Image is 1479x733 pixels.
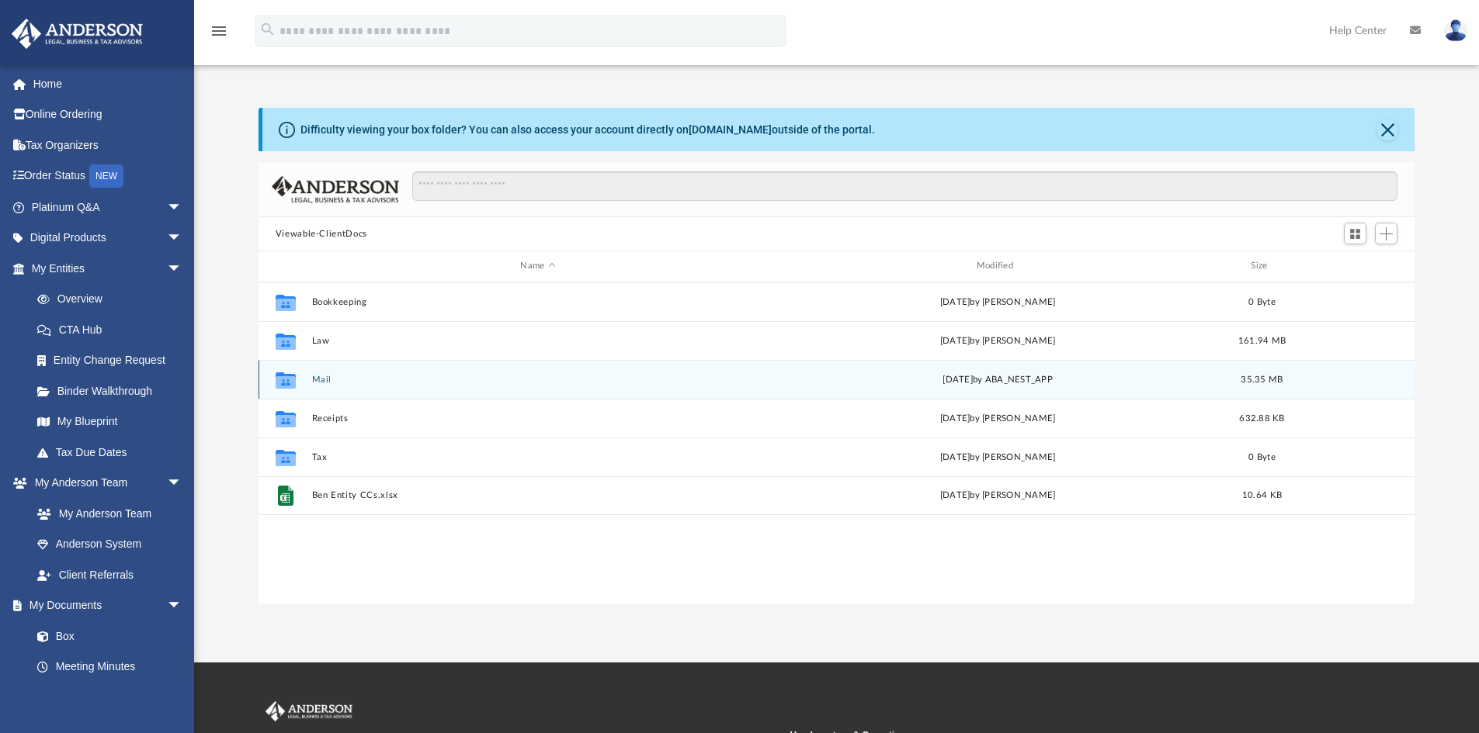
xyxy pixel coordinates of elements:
a: Box [22,621,190,652]
div: Name [311,259,764,273]
a: Anderson System [22,529,198,560]
span: 161.94 MB [1238,336,1286,344]
div: [DATE] by [PERSON_NAME] [771,295,1224,309]
span: 632.88 KB [1239,413,1284,422]
a: Entity Change Request [22,345,206,376]
a: Tax Due Dates [22,437,206,468]
span: arrow_drop_down [167,590,198,622]
a: Digital Productsarrow_drop_down [11,223,206,254]
img: User Pic [1444,19,1467,42]
span: arrow_drop_down [167,223,198,254]
span: 0 Byte [1248,452,1276,461]
div: grid [259,282,1415,603]
button: Bookkeeping [311,297,764,307]
div: Size [1231,259,1293,273]
div: id [1300,259,1408,273]
input: Search files and folders [412,171,1397,201]
button: Viewable-ClientDocs [276,227,367,241]
a: CTA Hub [22,314,206,345]
div: Difficulty viewing your box folder? You can also access your account directly on outside of the p... [300,122,875,138]
div: [DATE] by [PERSON_NAME] [771,450,1224,464]
span: arrow_drop_down [167,468,198,500]
a: Meeting Minutes [22,652,198,683]
div: [DATE] by [PERSON_NAME] [771,334,1224,347]
img: Anderson Advisors Platinum Portal [262,701,356,721]
a: My Entitiesarrow_drop_down [11,253,206,284]
a: menu [210,29,228,40]
span: arrow_drop_down [167,253,198,285]
img: Anderson Advisors Platinum Portal [7,19,148,49]
button: Receipts [311,413,764,424]
button: Add [1375,223,1398,244]
div: [DATE] by [PERSON_NAME] [771,411,1224,425]
a: Tax Organizers [11,130,206,161]
a: My Anderson Team [22,498,190,529]
div: [DATE] by ABA_NEST_APP [771,372,1224,386]
div: [DATE] by [PERSON_NAME] [771,489,1224,503]
button: Law [311,336,764,346]
a: Online Ordering [11,99,206,130]
div: id [266,259,304,273]
button: Close [1377,119,1398,140]
a: Order StatusNEW [11,161,206,192]
div: Modified [771,259,1224,273]
button: Tax [311,452,764,462]
a: Binder Walkthrough [22,375,206,406]
i: menu [210,22,228,40]
a: Platinum Q&Aarrow_drop_down [11,192,206,223]
button: Mail [311,375,764,385]
a: Home [11,68,206,99]
a: Overview [22,284,206,315]
i: search [259,21,276,38]
span: 10.64 KB [1242,491,1282,500]
a: My Documentsarrow_drop_down [11,590,198,621]
button: Ben Entity CCs.xlsx [311,490,764,500]
div: NEW [89,164,123,188]
span: 35.35 MB [1241,375,1283,383]
a: My Blueprint [22,406,198,437]
button: Switch to Grid View [1344,223,1367,244]
a: Client Referrals [22,559,198,590]
a: [DOMAIN_NAME] [689,123,772,136]
span: arrow_drop_down [167,192,198,223]
span: 0 Byte [1248,297,1276,306]
a: My Anderson Teamarrow_drop_down [11,468,198,499]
